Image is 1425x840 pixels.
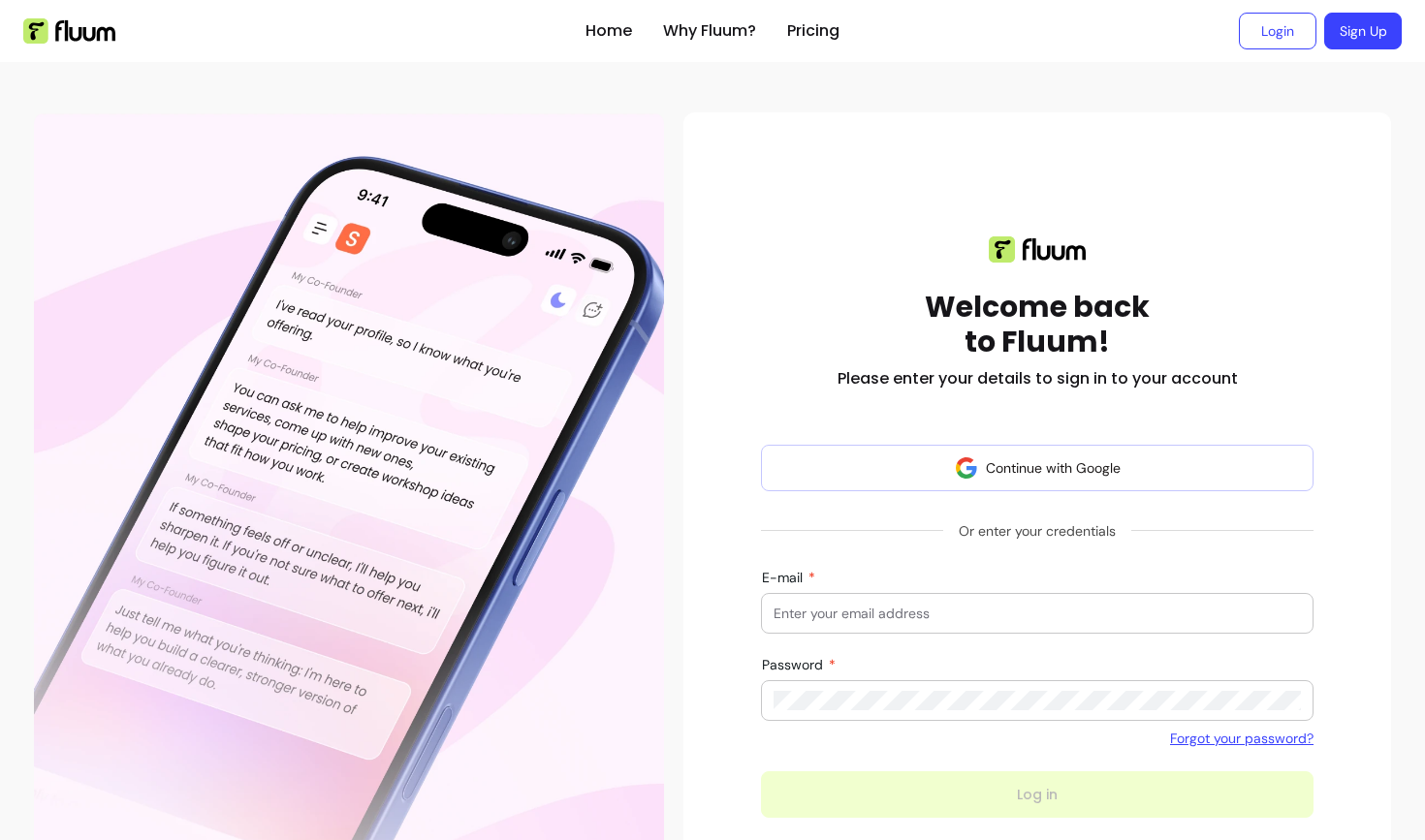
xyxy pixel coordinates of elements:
img: avatar [955,456,978,480]
a: Why Fluum? [663,19,756,43]
h1: Welcome back to Fluum! [925,290,1150,359]
img: Fluum Logo [23,18,115,44]
input: Password [774,691,1301,710]
img: Fluum logo [989,236,1086,263]
a: Forgot your password? [1170,729,1314,748]
span: Or enter your credentials [943,513,1131,548]
a: Pricing [787,19,839,43]
h2: Please enter your details to sign in to your account [838,367,1238,390]
a: Home [586,19,632,43]
span: E-mail [762,569,807,586]
a: Login [1239,13,1316,49]
span: Password [762,656,827,673]
a: Sign Up [1324,13,1402,49]
input: E-mail [774,604,1301,623]
button: Continue with Google [761,445,1314,491]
